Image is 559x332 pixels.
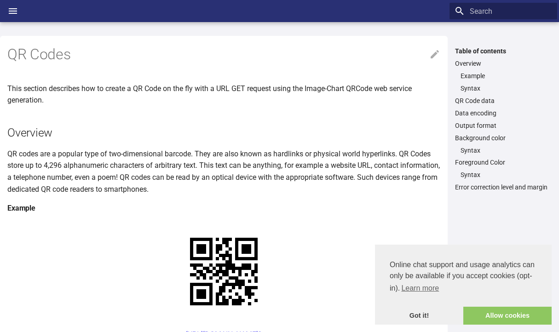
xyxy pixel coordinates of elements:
a: allow cookies [463,307,552,325]
a: Syntax [461,84,552,92]
nav: Foreground Color [455,171,552,179]
nav: Background color [455,146,552,155]
span: Online chat support and usage analytics can only be available if you accept cookies (opt-in). [390,259,537,295]
p: This section describes how to create a QR Code on the fly with a URL GET request using the Image-... [7,83,440,106]
a: Error correction level and margin [455,183,552,191]
a: Output format [455,121,552,130]
a: learn more about cookies [400,281,440,295]
a: Data encoding [455,109,552,117]
a: Foreground Color [455,158,552,166]
h4: Example [7,202,440,214]
a: Syntax [461,171,552,179]
a: Syntax [461,146,552,155]
img: chart [174,222,274,321]
a: Overview [455,59,552,68]
p: QR codes are a popular type of two-dimensional barcode. They are also known as hardlinks or physi... [7,148,440,195]
div: cookieconsent [375,245,552,325]
nav: Table of contents [450,47,557,192]
a: Example [461,72,552,80]
h2: Overview [7,125,440,141]
a: QR Code data [455,97,552,105]
nav: Overview [455,72,552,92]
label: Table of contents [450,47,557,55]
a: Background color [455,134,552,142]
a: dismiss cookie message [375,307,463,325]
h1: QR Codes [7,45,440,64]
input: Search [450,3,557,19]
